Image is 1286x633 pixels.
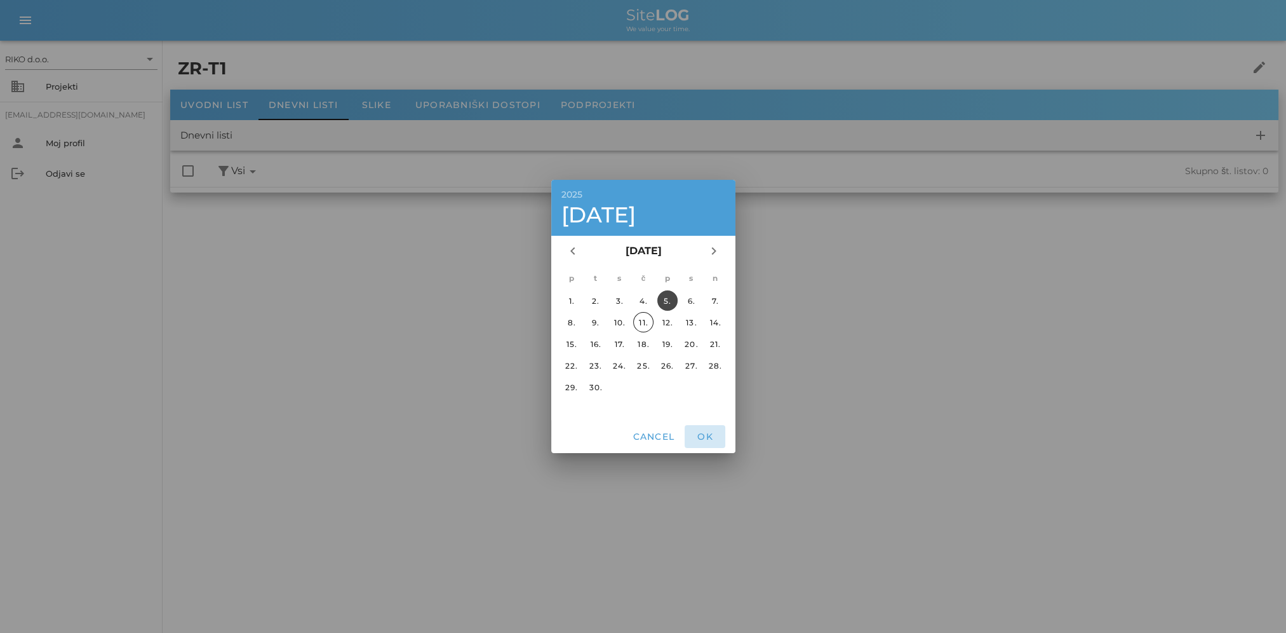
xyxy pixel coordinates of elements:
button: 21. [705,334,725,354]
div: 19. [657,339,677,349]
div: 21. [705,339,725,349]
div: 15. [561,339,581,349]
button: 20. [681,334,701,354]
button: 7. [705,290,725,311]
button: 1. [561,290,581,311]
button: 24. [609,355,629,376]
div: 30. [585,383,605,392]
button: 16. [585,334,605,354]
button: Cancel [627,425,680,448]
button: 19. [657,334,677,354]
span: OK [690,431,720,442]
button: 8. [561,312,581,332]
th: t [584,268,606,289]
button: 4. [633,290,653,311]
div: 10. [609,318,629,327]
button: 12. [657,312,677,332]
th: s [608,268,631,289]
th: n [704,268,727,289]
iframe: Chat Widget [1105,496,1286,633]
th: p [560,268,583,289]
div: 25. [633,361,653,371]
button: Prejšnji mesec [561,240,584,262]
button: 2. [585,290,605,311]
div: 18. [633,339,653,349]
button: 15. [561,334,581,354]
div: 1. [561,296,581,306]
div: 14. [705,318,725,327]
div: 7. [705,296,725,306]
th: s [680,268,702,289]
button: Naslednji mesec [702,240,725,262]
div: 27. [681,361,701,371]
button: [DATE] [620,238,666,264]
div: 20. [681,339,701,349]
button: 23. [585,355,605,376]
button: 14. [705,312,725,332]
button: 10. [609,312,629,332]
div: 22. [561,361,581,371]
button: 18. [633,334,653,354]
i: chevron_right [706,243,721,259]
button: 26. [657,355,677,376]
div: 2. [585,296,605,306]
div: 28. [705,361,725,371]
button: OK [685,425,725,448]
button: 6. [681,290,701,311]
div: 29. [561,383,581,392]
div: 5. [657,296,677,306]
button: 25. [633,355,653,376]
button: 22. [561,355,581,376]
th: p [655,268,678,289]
div: 3. [609,296,629,306]
i: chevron_left [565,243,580,259]
th: č [632,268,655,289]
div: 13. [681,318,701,327]
button: 29. [561,377,581,397]
div: Pripomoček za klepet [1105,496,1286,633]
div: [DATE] [561,204,725,226]
span: Cancel [632,431,674,442]
button: 5. [657,290,677,311]
div: 16. [585,339,605,349]
button: 28. [705,355,725,376]
div: 8. [561,318,581,327]
button: 17. [609,334,629,354]
button: 13. [681,312,701,332]
button: 30. [585,377,605,397]
div: 17. [609,339,629,349]
div: 23. [585,361,605,371]
div: 12. [657,318,677,327]
div: 11. [633,318,652,327]
button: 3. [609,290,629,311]
div: 2025 [561,190,725,199]
div: 6. [681,296,701,306]
div: 26. [657,361,677,371]
button: 27. [681,355,701,376]
div: 24. [609,361,629,371]
div: 4. [633,296,653,306]
button: 11. [633,312,653,332]
button: 9. [585,312,605,332]
div: 9. [585,318,605,327]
